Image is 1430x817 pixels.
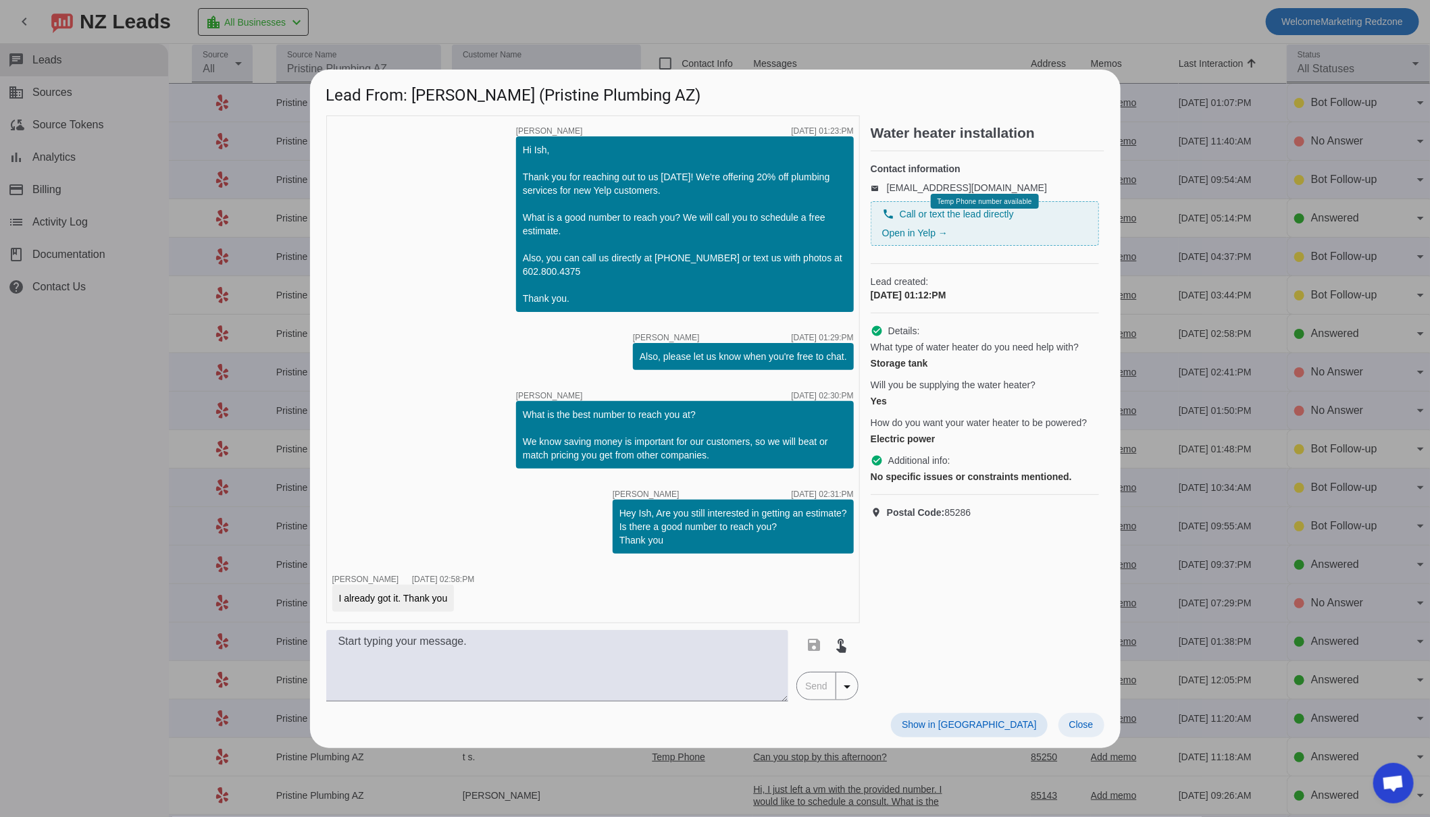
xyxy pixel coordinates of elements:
[871,126,1104,140] h2: Water heater installation
[791,127,853,135] div: [DATE] 01:23:PM
[891,713,1047,737] button: Show in [GEOGRAPHIC_DATA]
[887,506,971,519] span: 85286
[871,394,1099,408] div: Yes
[339,591,448,605] div: I already got it. Thank you
[871,357,1099,370] div: Storage tank
[871,288,1099,302] div: [DATE] 01:12:PM
[523,143,847,305] div: Hi Ish, Thank you for reaching out to us [DATE]! We're offering 20% off plumbing services for new...
[871,162,1099,176] h4: Contact information
[310,70,1121,115] h1: Lead From: [PERSON_NAME] (Pristine Plumbing AZ)
[633,334,700,342] span: [PERSON_NAME]
[937,198,1031,205] span: Temp Phone number available
[888,324,920,338] span: Details:
[839,679,855,695] mat-icon: arrow_drop_down
[516,392,583,400] span: [PERSON_NAME]
[1058,713,1104,737] button: Close
[900,207,1014,221] span: Call or text the lead directly
[791,490,853,498] div: [DATE] 02:31:PM
[619,506,847,547] div: Hey Ish, Are you still interested in getting an estimate? Is there a good number to reach you? Th...
[871,325,883,337] mat-icon: check_circle
[871,454,883,467] mat-icon: check_circle
[640,350,847,363] div: Also, please let us know when you're free to chat.​
[791,334,853,342] div: [DATE] 01:29:PM
[871,432,1099,446] div: Electric power
[332,575,399,584] span: [PERSON_NAME]
[871,184,887,191] mat-icon: email
[871,416,1088,429] span: How do you want your water heater to be powered?
[613,490,680,498] span: [PERSON_NAME]
[833,637,849,653] mat-icon: touch_app
[1373,763,1414,803] div: Open chat
[791,392,853,400] div: [DATE] 02:30:PM
[902,719,1036,730] span: Show in [GEOGRAPHIC_DATA]
[887,182,1047,193] a: [EMAIL_ADDRESS][DOMAIN_NAME]
[516,127,583,135] span: [PERSON_NAME]
[871,507,887,518] mat-icon: location_on
[882,228,948,238] a: Open in Yelp →
[871,470,1099,483] div: No specific issues or constraints mentioned.
[871,340,1079,354] span: What type of water heater do you need help with?
[882,208,894,220] mat-icon: phone
[888,454,950,467] span: Additional info:
[887,507,945,518] strong: Postal Code:
[871,275,1099,288] span: Lead created:
[412,575,474,583] div: [DATE] 02:58:PM
[871,378,1036,392] span: Will you be supplying the water heater?
[523,408,847,462] div: What is the best number to reach you at? We know saving money is important for our customers, so ...
[1069,719,1094,730] span: Close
